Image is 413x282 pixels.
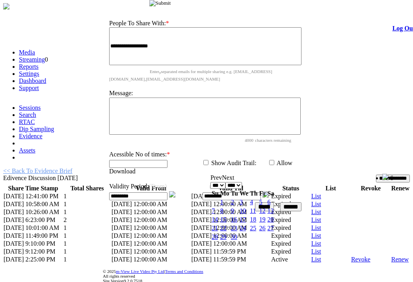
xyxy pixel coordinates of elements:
[231,233,237,240] a: 30
[255,138,291,143] span: characters remaining
[210,174,222,181] a: Prev
[268,190,274,197] span: Saturday
[231,216,237,223] a: 16
[259,207,266,214] a: 12
[109,69,272,81] span: Enter separated emails for multiple sharing e.g. [EMAIL_ADDRESS][DOMAIN_NAME],[EMAIL_ADDRESS][DOM...
[220,225,227,231] a: 22
[259,190,266,197] span: Friday
[212,225,218,231] a: 21
[240,199,243,205] a: 3
[109,20,301,27] p: People To Share With:
[250,199,253,205] a: 4
[240,216,246,223] a: 17
[268,199,271,205] a: 6
[109,90,301,97] p: Message:
[231,199,234,205] a: 2
[250,216,256,223] a: 18
[210,182,225,189] select: Select month
[211,160,257,166] label: Show Audit Trail:
[209,183,220,190] span: (To)
[212,216,218,223] a: 14
[231,207,234,214] a: 9
[212,190,219,197] span: Sunday
[259,225,266,231] a: 26
[231,190,238,197] span: Tuesday
[109,138,253,143] span: 4000
[212,207,215,214] a: 7
[259,216,266,223] a: 19
[220,233,227,240] a: 29
[109,151,297,158] p: Acessible No of times:
[220,199,223,205] a: 1
[212,233,218,240] a: 28
[159,67,161,75] span: ,
[220,190,229,197] span: Monday
[169,191,175,197] img: Calender.png
[250,190,258,197] span: Thursday
[220,207,223,214] a: 8
[149,183,167,190] span: (From)
[240,207,246,214] a: 10
[268,207,274,214] a: 13
[250,207,256,214] a: 11
[109,160,292,175] label: Allow Download
[268,225,274,231] a: 27
[240,190,248,197] span: Wednesday
[268,216,274,223] a: 20
[220,216,227,223] a: 15
[240,225,246,231] a: 24
[225,182,242,189] select: Select year
[222,174,234,181] a: Next
[109,183,301,190] p: Validity Period:
[250,225,256,231] a: 25
[231,225,237,231] a: 23
[259,199,262,205] a: 5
